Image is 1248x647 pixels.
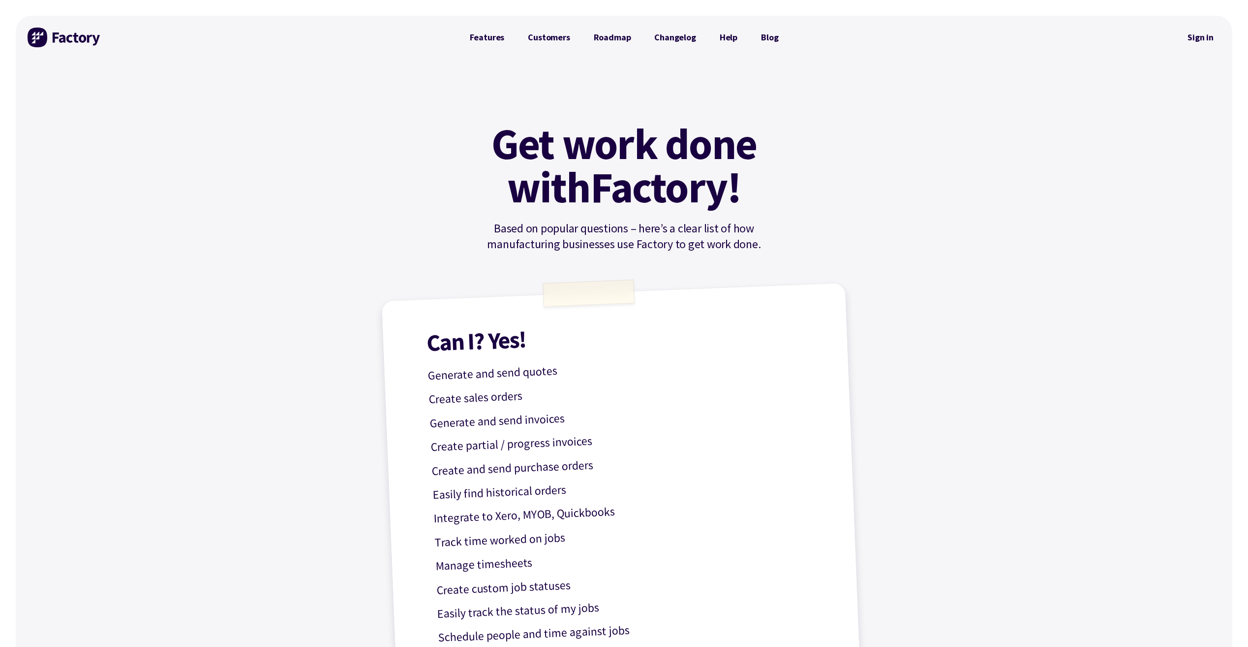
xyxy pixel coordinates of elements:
p: Based on popular questions – here’s a clear list of how manufacturing businesses use Factory to g... [458,221,791,252]
a: Features [458,28,517,47]
a: Roadmap [582,28,643,47]
a: Blog [749,28,790,47]
a: Sign in [1181,26,1220,49]
p: Track time worked on jobs [434,518,827,552]
p: Create partial / progress invoices [430,422,823,457]
p: Integrate to Xero, MYOB, Quickbooks [433,494,826,528]
p: Easily track the status of my jobs [437,589,830,624]
a: Help [708,28,749,47]
p: Create and send purchase orders [431,446,824,481]
h1: Can I? Yes! [426,316,819,355]
h1: Get work done with [477,122,772,209]
p: Create custom job statuses [436,565,829,600]
a: Customers [516,28,581,47]
p: Generate and send invoices [429,399,822,433]
img: Factory [28,28,101,47]
nav: Primary Navigation [458,28,791,47]
mark: Factory! [590,165,741,209]
p: Manage timesheets [435,542,828,576]
a: Changelog [642,28,707,47]
p: Generate and send quotes [427,351,821,386]
nav: Secondary Navigation [1181,26,1220,49]
p: Create sales orders [428,375,822,409]
p: Easily find historical orders [432,470,825,505]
